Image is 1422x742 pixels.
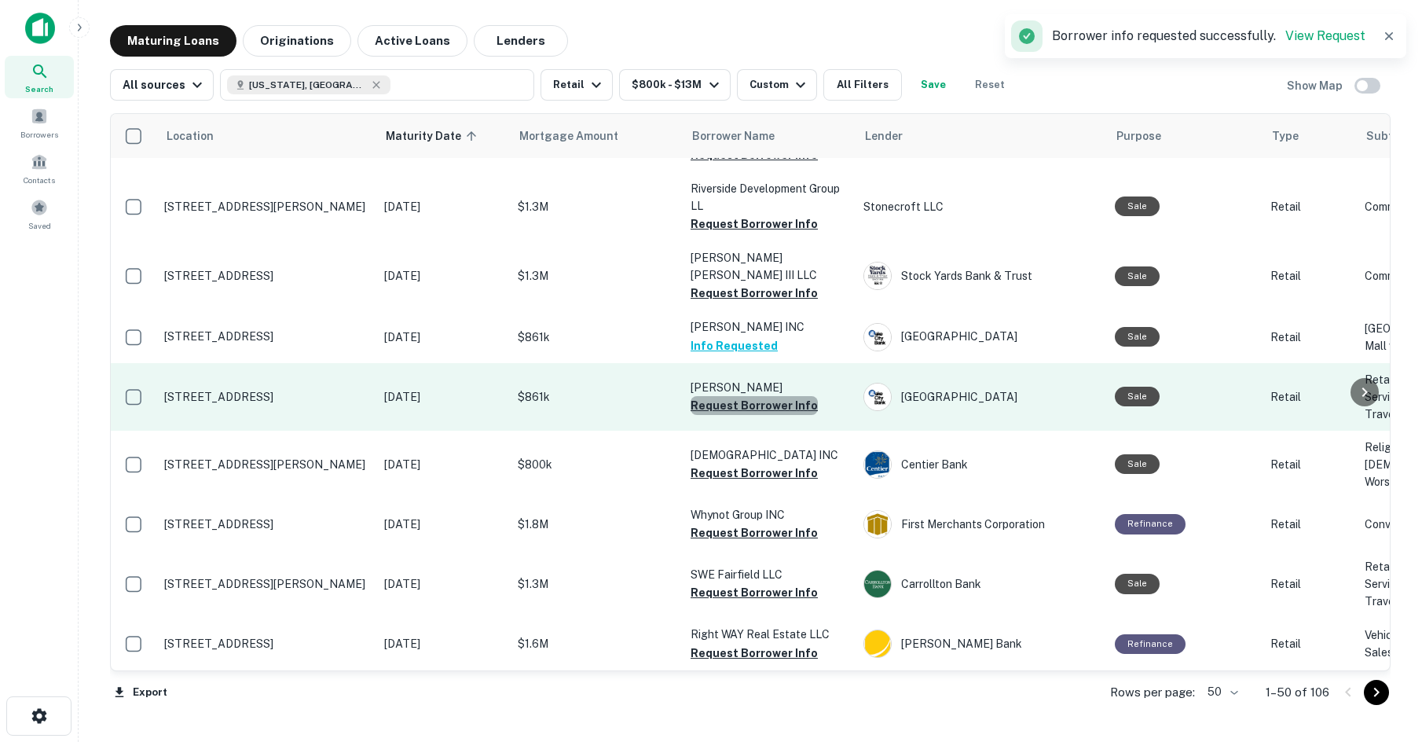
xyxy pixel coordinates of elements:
[5,56,74,98] div: Search
[863,450,1099,479] div: Centier Bank
[965,69,1015,101] button: Reset
[1115,454,1160,474] div: Sale
[384,635,502,652] p: [DATE]
[1287,77,1345,94] h6: Show Map
[164,457,368,472] p: [STREET_ADDRESS][PERSON_NAME]
[1115,514,1186,534] div: This loan purpose was for refinancing
[384,267,502,285] p: [DATE]
[518,575,675,593] p: $1.3M
[1201,681,1241,703] div: 50
[164,517,368,531] p: [STREET_ADDRESS]
[519,127,639,145] span: Mortgage Amount
[164,577,368,591] p: [STREET_ADDRESS][PERSON_NAME]
[28,219,51,232] span: Saved
[20,128,58,141] span: Borrowers
[691,583,818,602] button: Request Borrower Info
[1115,634,1186,654] div: This loan purpose was for refinancing
[908,69,958,101] button: Save your search to get updates of matches that match your search criteria.
[856,114,1107,158] th: Lender
[518,267,675,285] p: $1.3M
[1115,266,1160,286] div: Sale
[384,388,502,406] p: [DATE]
[683,114,856,158] th: Borrower Name
[1115,387,1160,406] div: Sale
[865,127,903,145] span: Lender
[691,379,848,396] p: [PERSON_NAME]
[518,329,675,346] p: $861k
[1270,388,1349,406] p: Retail
[691,215,818,233] button: Request Borrower Info
[1270,267,1349,285] p: Retail
[1343,566,1422,641] iframe: Chat Widget
[541,69,613,101] button: Retail
[164,269,368,283] p: [STREET_ADDRESS]
[864,451,891,478] img: picture
[1270,198,1349,215] p: Retail
[692,127,775,145] span: Borrower Name
[1116,127,1161,145] span: Purpose
[24,174,55,186] span: Contacts
[510,114,683,158] th: Mortgage Amount
[864,630,891,657] img: picture
[863,570,1099,598] div: Carrollton Bank
[164,329,368,343] p: [STREET_ADDRESS]
[863,323,1099,351] div: [GEOGRAPHIC_DATA]
[384,516,502,533] p: [DATE]
[518,635,675,652] p: $1.6M
[691,180,848,215] p: Riverside Development Group LL
[691,566,848,583] p: SWE Fairfield LLC
[164,637,368,651] p: [STREET_ADDRESS]
[691,523,818,542] button: Request Borrower Info
[1285,28,1365,43] a: View Request
[1270,329,1349,346] p: Retail
[1270,456,1349,473] p: Retail
[110,69,214,101] button: All sources
[863,262,1099,290] div: Stock Yards Bank & Trust
[5,147,74,189] div: Contacts
[619,69,730,101] button: $800k - $13M
[1270,516,1349,533] p: Retail
[384,575,502,593] p: [DATE]
[1052,27,1365,46] p: Borrower info requested successfully.
[25,83,53,95] span: Search
[357,25,467,57] button: Active Loans
[691,318,848,336] p: [PERSON_NAME] INC
[386,127,482,145] span: Maturity Date
[376,114,510,158] th: Maturity Date
[384,456,502,473] p: [DATE]
[691,284,818,303] button: Request Borrower Info
[25,13,55,44] img: capitalize-icon.png
[164,390,368,404] p: [STREET_ADDRESS]
[249,78,367,92] span: [US_STATE], [GEOGRAPHIC_DATA]
[156,114,376,158] th: Location
[737,69,817,101] button: Custom
[864,511,891,538] img: picture
[823,69,902,101] button: All Filters
[110,25,236,57] button: Maturing Loans
[1115,327,1160,347] div: Sale
[474,25,568,57] button: Lenders
[1266,683,1329,702] p: 1–50 of 106
[1263,114,1357,158] th: Type
[5,193,74,235] a: Saved
[863,198,1099,215] p: Stonecroft LLC
[110,681,171,704] button: Export
[691,249,848,284] p: [PERSON_NAME] [PERSON_NAME] III LLC
[164,200,368,214] p: [STREET_ADDRESS][PERSON_NAME]
[166,127,214,145] span: Location
[1272,127,1299,145] span: Type
[1107,114,1263,158] th: Purpose
[691,446,848,464] p: [DEMOGRAPHIC_DATA] INC
[384,329,502,346] p: [DATE]
[518,516,675,533] p: $1.8M
[518,198,675,215] p: $1.3M
[5,101,74,144] a: Borrowers
[864,384,891,410] img: picture
[1110,683,1195,702] p: Rows per page:
[243,25,351,57] button: Originations
[1270,635,1349,652] p: Retail
[518,456,675,473] p: $800k
[691,336,778,355] button: Info Requested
